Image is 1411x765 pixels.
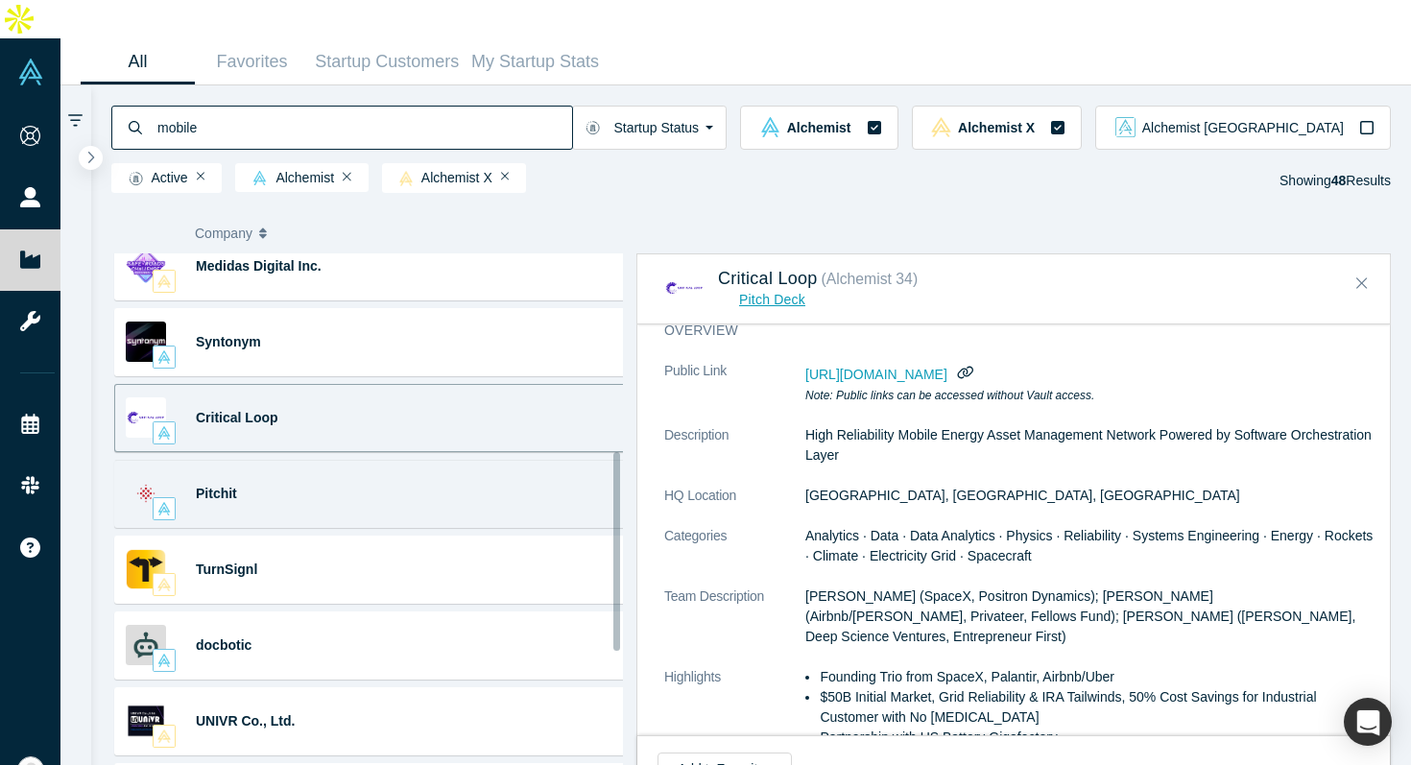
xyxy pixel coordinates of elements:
img: alchemistx Vault Logo [157,275,171,288]
button: alchemistx Vault LogoAlchemist X [912,106,1083,150]
img: alchemist Vault Logo [157,350,171,364]
dd: [GEOGRAPHIC_DATA], [GEOGRAPHIC_DATA], [GEOGRAPHIC_DATA] [805,486,1377,506]
a: UNIVR Co., Ltd. [196,713,295,729]
small: ( Alchemist 34 ) [821,271,918,287]
button: Company [195,213,336,253]
h3: overview [664,321,1351,341]
a: Pitch Deck [718,289,806,311]
img: Startup status [586,120,600,135]
dt: Description [664,425,805,486]
img: alchemist Vault Logo [760,117,780,137]
a: Syntonym [196,334,261,349]
img: alchemistx Vault Logo [931,117,951,137]
p: High Reliability Mobile Energy Asset Management Network Powered by Software Orchestration Layer [805,425,1377,466]
img: alchemistx Vault Logo [157,729,171,743]
img: Startup status [129,171,143,186]
button: Remove Filter [197,170,205,183]
button: alchemist_aj Vault LogoAlchemist [GEOGRAPHIC_DATA] [1095,106,1391,150]
p: [PERSON_NAME] (SpaceX, Positron Dynamics); [PERSON_NAME] (Airbnb/[PERSON_NAME], Privateer, Fellow... [805,586,1377,647]
img: alchemist Vault Logo [252,171,267,185]
a: Critical Loop [718,269,818,288]
span: Alchemist [244,171,334,186]
span: Analytics · Data · Data Analytics · Physics · Reliability · Systems Engineering · Energy · Rocket... [805,528,1373,563]
button: Remove Filter [501,170,510,183]
button: Close [1348,269,1376,299]
span: [URL][DOMAIN_NAME] [805,367,947,382]
img: Medidas Digital Inc.'s Logo [126,246,166,286]
button: Startup Status [572,106,727,150]
img: Critical Loop's Logo [126,397,166,438]
img: alchemist Vault Logo [157,654,171,667]
dt: Categories [664,526,805,586]
img: docbotic's Logo [126,625,166,665]
li: $50B Initial Market, Grid Reliability & IRA Tailwinds, 50% Cost Savings for Industrial Customer w... [820,687,1377,728]
a: docbotic [196,637,251,653]
img: Syntonym's Logo [126,322,166,362]
a: My Startup Stats [466,39,606,84]
img: alchemistx Vault Logo [157,578,171,591]
dt: Team Description [664,586,805,667]
a: Favorites [195,39,309,84]
img: Pitchit's Logo [126,473,166,514]
img: alchemist Vault Logo [157,502,171,515]
img: alchemist_aj Vault Logo [1115,117,1136,137]
span: Showing Results [1279,173,1391,188]
li: Partnership with US Battery Gigafactory [820,728,1377,748]
input: Search by company name, class, customer, one-liner or category [155,105,572,150]
span: Alchemist [787,121,851,134]
span: Public Link [664,361,727,381]
img: Alchemist Vault Logo [17,59,44,85]
button: alchemist Vault LogoAlchemist [740,106,897,150]
a: Pitchit [196,486,237,501]
span: Company [195,213,252,253]
em: Note: Public links can be accessed without Vault access. [805,389,1094,402]
dt: HQ Location [664,486,805,526]
span: Active [120,171,188,186]
img: Critical Loop's Logo [664,268,705,308]
img: UNIVR Co., Ltd.'s Logo [126,701,166,741]
a: TurnSignl [196,562,257,577]
img: alchemistx Vault Logo [399,171,413,186]
strong: 48 [1331,173,1347,188]
button: Remove Filter [343,170,351,183]
a: Startup Customers [309,39,466,84]
a: Medidas Digital Inc. [196,258,322,274]
li: Founding Trio from SpaceX, Palantir, Airbnb/Uber [820,667,1377,687]
span: Alchemist [GEOGRAPHIC_DATA] [1142,121,1344,134]
a: Critical Loop [196,410,278,425]
img: TurnSignl's Logo [126,549,166,589]
img: alchemist Vault Logo [157,426,171,440]
span: Alchemist X [958,121,1035,134]
a: All [81,39,195,84]
span: Alchemist X [391,171,492,186]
